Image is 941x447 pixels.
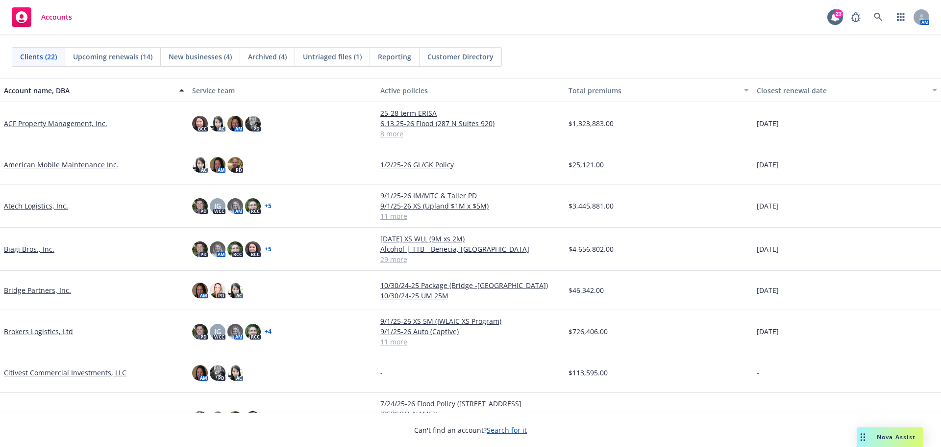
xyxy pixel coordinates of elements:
a: 9/1/25-26 XS 5M (IWLAIC XS Program) [380,316,561,326]
img: photo [192,283,208,298]
span: [DATE] [757,244,779,254]
span: - [757,368,759,378]
span: JG [214,326,221,337]
a: + 5 [265,246,272,252]
span: Accounts [41,13,72,21]
a: 8 more [380,129,561,139]
a: Accounts [8,3,76,31]
img: photo [210,283,225,298]
a: 9/1/25-26 XS (Upland $1M x $5M) [380,201,561,211]
a: Citivest Commercial Investments, LLC [4,368,126,378]
span: $25,121.00 [569,159,604,170]
span: $46,342.00 [569,285,604,295]
span: Upcoming renewals (14) [73,52,152,62]
img: photo [192,116,208,131]
button: Active policies [376,79,565,102]
a: 1/2/25-26 GL/GK Policy [380,159,561,170]
img: photo [192,324,208,340]
div: Total premiums [569,85,738,96]
div: Service team [192,85,372,96]
span: New businesses (4) [169,52,232,62]
a: Search [868,7,888,27]
button: Service team [188,79,376,102]
a: 10/30/24-25 UM 25M [380,290,561,301]
a: [DATE] XS WLL (9M xs 2M) [380,234,561,244]
a: Search for it [487,425,527,435]
span: [DATE] [757,159,779,170]
img: photo [227,198,243,214]
span: JG [214,201,221,211]
img: photo [227,116,243,131]
a: + 4 [265,329,272,335]
img: photo [245,324,261,340]
a: Alcohol | TTB - Benecia, [GEOGRAPHIC_DATA] [380,244,561,254]
span: [DATE] [757,326,779,337]
span: - [380,368,383,378]
img: photo [210,116,225,131]
a: 25-28 term ERISA [380,108,561,118]
a: Report a Bug [846,7,866,27]
a: Switch app [891,7,911,27]
span: Reporting [378,52,411,62]
span: [DATE] [757,118,779,129]
img: photo [245,198,261,214]
img: photo [227,365,243,381]
img: photo [192,157,208,173]
span: Archived (4) [248,52,287,62]
a: 10/30/24-25 Package (Bridge -[GEOGRAPHIC_DATA]) [380,280,561,290]
button: Nova Assist [857,427,923,447]
img: photo [210,241,225,257]
span: [DATE] [757,201,779,211]
span: $113,595.00 [569,368,608,378]
div: 23 [834,9,843,18]
a: 11 more [380,337,561,347]
img: photo [245,241,261,257]
div: Closest renewal date [757,85,926,96]
img: photo [210,157,225,173]
img: photo [245,411,261,427]
a: + 5 [265,203,272,209]
span: Untriaged files (1) [303,52,362,62]
img: photo [192,241,208,257]
span: $1,323,883.00 [569,118,614,129]
span: $3,445,881.00 [569,201,614,211]
a: 11 more [380,211,561,221]
img: photo [210,365,225,381]
span: [DATE] [757,285,779,295]
img: photo [245,116,261,131]
div: Drag to move [857,427,869,447]
img: photo [227,324,243,340]
span: Nova Assist [877,433,916,441]
a: 9/1/25-26 IM/MTC & Tailer PD [380,190,561,201]
a: Atech Logistics, Inc. [4,201,68,211]
span: Customer Directory [427,52,494,62]
a: Bridge Partners, Inc. [4,285,71,295]
a: Brokers Logistics, Ltd [4,326,73,337]
img: photo [227,157,243,173]
div: Account name, DBA [4,85,173,96]
span: $4,656,802.00 [569,244,614,254]
span: $726,406.00 [569,326,608,337]
img: photo [227,241,243,257]
span: Can't find an account? [414,425,527,435]
img: photo [192,365,208,381]
span: Clients (22) [20,52,57,62]
a: 9/1/25-26 Auto (Captive) [380,326,561,337]
img: photo [192,411,208,427]
button: Closest renewal date [753,79,941,102]
img: photo [227,411,243,427]
img: photo [227,283,243,298]
a: 6.13.25-26 Flood (287 N Suites 920) [380,118,561,129]
a: 7/24/25-26 Flood Policy ([STREET_ADDRESS][PERSON_NAME]) [380,398,561,419]
a: Biagi Bros., Inc. [4,244,54,254]
button: Total premiums [565,79,753,102]
a: American Mobile Maintenance Inc. [4,159,119,170]
a: 29 more [380,254,561,264]
img: photo [192,198,208,214]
